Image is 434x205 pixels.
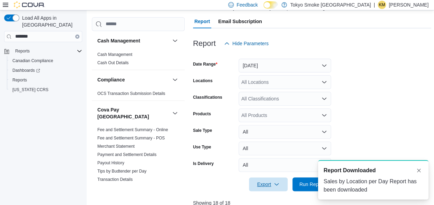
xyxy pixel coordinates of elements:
a: Cash Out Details [97,60,129,65]
button: Hide Parameters [221,37,271,50]
h3: Cash Management [97,37,140,44]
span: Reports [15,48,30,54]
button: All [239,158,331,172]
a: Merchant Statement [97,144,135,149]
span: Dashboards [10,66,82,75]
p: [PERSON_NAME] [389,1,428,9]
a: Dashboards [10,66,43,75]
div: Cash Management [92,50,185,70]
label: Classifications [193,95,222,100]
div: Compliance [92,89,185,100]
a: [US_STATE] CCRS [10,86,51,94]
input: Dark Mode [263,1,278,9]
button: Open list of options [321,113,327,118]
span: Payment and Settlement Details [97,152,156,157]
button: Run Report [292,177,331,191]
a: Payout History [97,160,124,165]
button: Cova Pay [GEOGRAPHIC_DATA] [171,109,179,117]
a: Reports [10,76,30,84]
a: Payment and Settlement Details [97,152,156,157]
h3: Compliance [97,76,125,83]
span: Reports [10,76,82,84]
span: Email Subscription [218,14,262,28]
span: Report [194,14,210,28]
label: Date Range [193,61,218,67]
a: Tips by Budtender per Day [97,169,146,174]
a: Dashboards [7,66,85,75]
a: Transaction Details [97,177,133,182]
span: Cash Out Details [97,60,129,66]
button: [US_STATE] CCRS [7,85,85,95]
button: Cash Management [171,37,179,45]
div: Notification [324,166,423,175]
label: Use Type [193,144,211,150]
a: OCS Transaction Submission Details [97,91,165,96]
button: All [239,141,331,155]
button: Clear input [75,35,79,39]
span: Payout History [97,160,124,166]
button: Export [249,177,288,191]
button: [DATE] [239,59,331,72]
span: Washington CCRS [10,86,82,94]
span: Fee and Settlement Summary - Online [97,127,168,133]
span: Reports [12,47,82,55]
a: Canadian Compliance [10,57,56,65]
button: Open list of options [321,79,327,85]
div: Sales by Location per Day Report has been downloaded [324,177,423,194]
button: Open list of options [321,96,327,101]
button: Dismiss toast [415,166,423,175]
span: Canadian Compliance [10,57,82,65]
label: Is Delivery [193,161,214,166]
button: Reports [12,47,32,55]
div: Krista Maitland [378,1,386,9]
nav: Complex example [4,43,82,113]
span: Load All Apps in [GEOGRAPHIC_DATA] [19,14,82,28]
span: Reports [12,77,27,83]
a: Cash Management [97,52,132,57]
h3: Report [193,39,216,48]
label: Products [193,111,211,117]
p: | [374,1,375,9]
span: Export [253,177,283,191]
div: Cova Pay [GEOGRAPHIC_DATA] [92,126,185,186]
button: Reports [7,75,85,85]
button: Compliance [97,76,170,83]
button: Cash Management [97,37,170,44]
p: Tokyo Smoke [GEOGRAPHIC_DATA] [290,1,371,9]
button: Reports [1,46,85,56]
button: All [239,125,331,139]
button: Canadian Compliance [7,56,85,66]
a: Fee and Settlement Summary - Online [97,127,168,132]
span: Fee and Settlement Summary - POS [97,135,165,141]
span: Dashboards [12,68,40,73]
span: Hide Parameters [232,40,269,47]
span: [US_STATE] CCRS [12,87,48,92]
span: Canadian Compliance [12,58,53,64]
span: KM [379,1,385,9]
button: Cova Pay [GEOGRAPHIC_DATA] [97,106,170,120]
span: Feedback [237,1,258,8]
label: Sale Type [193,128,212,133]
a: Fee and Settlement Summary - POS [97,136,165,140]
img: Cova [14,1,45,8]
button: Compliance [171,76,179,84]
span: Report Downloaded [324,166,376,175]
label: Locations [193,78,213,84]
